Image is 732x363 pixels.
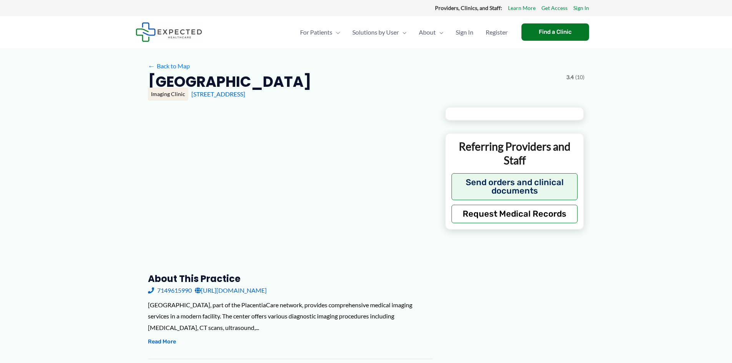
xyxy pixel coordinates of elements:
div: Imaging Clinic [148,88,188,101]
div: [GEOGRAPHIC_DATA], part of the PlacentiaCare network, provides comprehensive medical imaging serv... [148,299,433,333]
button: Send orders and clinical documents [451,173,578,200]
span: About [419,19,436,46]
a: Solutions by UserMenu Toggle [346,19,413,46]
a: Learn More [508,3,536,13]
span: Register [486,19,508,46]
p: Referring Providers and Staff [451,139,578,167]
a: Find a Clinic [521,23,589,41]
nav: Primary Site Navigation [294,19,514,46]
a: Sign In [450,19,480,46]
a: 7149615990 [148,285,192,296]
span: Menu Toggle [436,19,443,46]
a: ←Back to Map [148,60,190,72]
a: Get Access [541,3,568,13]
a: Sign In [573,3,589,13]
a: [STREET_ADDRESS] [191,90,245,98]
img: Expected Healthcare Logo - side, dark font, small [136,22,202,42]
span: Menu Toggle [399,19,407,46]
strong: Providers, Clinics, and Staff: [435,5,502,11]
h3: About this practice [148,273,433,285]
span: Solutions by User [352,19,399,46]
a: AboutMenu Toggle [413,19,450,46]
span: (10) [575,72,584,82]
a: [URL][DOMAIN_NAME] [195,285,267,296]
span: For Patients [300,19,332,46]
span: ← [148,62,155,70]
h2: [GEOGRAPHIC_DATA] [148,72,311,91]
a: Register [480,19,514,46]
button: Read More [148,337,176,346]
a: For PatientsMenu Toggle [294,19,346,46]
button: Request Medical Records [451,205,578,223]
span: Menu Toggle [332,19,340,46]
span: 3.4 [566,72,574,82]
span: Sign In [456,19,473,46]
